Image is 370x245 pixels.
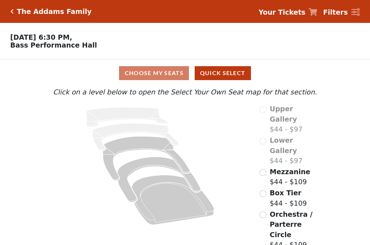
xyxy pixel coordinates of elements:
label: $44 - $109 [270,167,310,187]
span: Box Tier [270,189,301,197]
strong: Filters [323,8,348,16]
a: Filters [323,7,360,18]
path: Lower Gallery - Seats Available: 0 [93,123,179,151]
p: Click on a level below to open the Select Your Own Seat map for that section. [51,87,319,97]
path: Upper Gallery - Seats Available: 0 [86,107,168,127]
span: Mezzanine [270,168,310,176]
label: $44 - $109 [270,188,307,208]
a: Click here to go back to filters [10,9,14,14]
path: Orchestra / Parterre Circle - Seats Available: 218 [132,175,214,225]
label: $44 - $97 [270,104,319,134]
button: Quick Select [195,66,251,80]
label: $44 - $97 [270,135,319,166]
strong: Your Tickets [258,8,305,16]
span: Orchestra / Parterre Circle [270,210,312,239]
h5: The Addams Family [17,8,91,16]
span: Upper Gallery [270,105,297,123]
span: Lower Gallery [270,136,297,155]
a: Your Tickets [258,7,317,18]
